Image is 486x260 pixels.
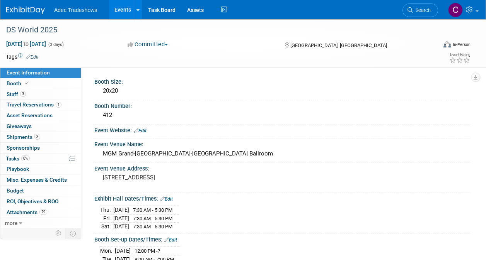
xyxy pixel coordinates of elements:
a: Sponsorships [0,143,81,153]
div: Exhibit Hall Dates/Times: [94,193,471,203]
span: 7:30 AM - 5:30 PM [133,207,172,213]
div: Booth Size: [94,76,471,86]
td: Personalize Event Tab Strip [52,228,65,238]
td: [DATE] [115,247,131,255]
a: Giveaways [0,121,81,132]
span: Misc. Expenses & Credits [7,177,67,183]
td: Tags [6,53,39,61]
a: Playbook [0,164,81,174]
span: Asset Reservations [7,112,53,118]
span: Staff [7,91,26,97]
div: Event Website: [94,125,471,135]
span: 7:30 AM - 5:30 PM [133,224,172,230]
span: 7:30 AM - 5:30 PM [133,216,172,221]
a: Budget [0,186,81,196]
a: Misc. Expenses & Credits [0,175,81,185]
span: Playbook [7,166,29,172]
div: Booth Number: [94,100,471,110]
span: Shipments [7,134,40,140]
a: Staff3 [0,89,81,100]
td: Toggle Event Tabs [65,228,81,238]
button: Committed [125,41,171,49]
span: Booth [7,80,30,86]
span: Search [413,7,431,13]
a: more [0,218,81,228]
span: to [22,41,30,47]
pre: [STREET_ADDRESS] [103,174,242,181]
span: more [5,220,17,226]
span: (3 days) [48,42,64,47]
span: 3 [20,91,26,97]
a: Edit [160,196,173,202]
div: Event Rating [449,53,470,57]
div: Event Format [403,40,471,52]
span: Tasks [6,155,30,162]
span: Sponsorships [7,145,40,151]
div: In-Person [452,42,471,47]
span: Adec Tradeshows [54,7,97,13]
span: Travel Reservations [7,101,61,108]
span: [DATE] [DATE] [6,41,46,47]
span: 0% [21,155,30,161]
td: [DATE] [113,223,129,231]
div: Booth Set-up Dates/Times: [94,234,471,244]
div: 20x20 [100,85,465,97]
a: Shipments3 [0,132,81,142]
a: Travel Reservations1 [0,100,81,110]
span: ROI, Objectives & ROO [7,198,58,204]
a: Edit [134,128,147,133]
div: MGM Grand-[GEOGRAPHIC_DATA]-[GEOGRAPHIC_DATA] Ballroom [100,148,465,160]
a: Edit [164,237,177,243]
a: ROI, Objectives & ROO [0,196,81,207]
i: Booth reservation complete [25,81,29,85]
a: Event Information [0,68,81,78]
div: 412 [100,109,465,121]
a: Asset Reservations [0,110,81,121]
td: Sat. [100,223,113,231]
span: Attachments [7,209,47,215]
div: Event Venue Address: [94,163,471,172]
span: Giveaways [7,123,32,129]
span: 29 [39,209,47,215]
td: [DATE] [113,206,129,214]
span: Budget [7,187,24,194]
td: Fri. [100,214,113,223]
td: Mon. [100,247,115,255]
a: Tasks0% [0,154,81,164]
span: 1 [56,102,61,108]
span: ? [158,248,160,254]
img: Format-Inperson.png [443,41,451,47]
span: [GEOGRAPHIC_DATA], [GEOGRAPHIC_DATA] [290,42,387,48]
a: Search [402,3,438,17]
a: Attachments29 [0,207,81,218]
span: 12:00 PM - [135,248,160,254]
a: Booth [0,78,81,89]
span: 3 [34,134,40,140]
div: Event Venue Name: [94,138,471,148]
span: Event Information [7,69,50,76]
img: Carol Schmidlin [448,3,463,17]
td: [DATE] [113,214,129,223]
a: Edit [26,54,39,60]
td: Thu. [100,206,113,214]
div: DS World 2025 [3,23,431,37]
img: ExhibitDay [6,7,45,14]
